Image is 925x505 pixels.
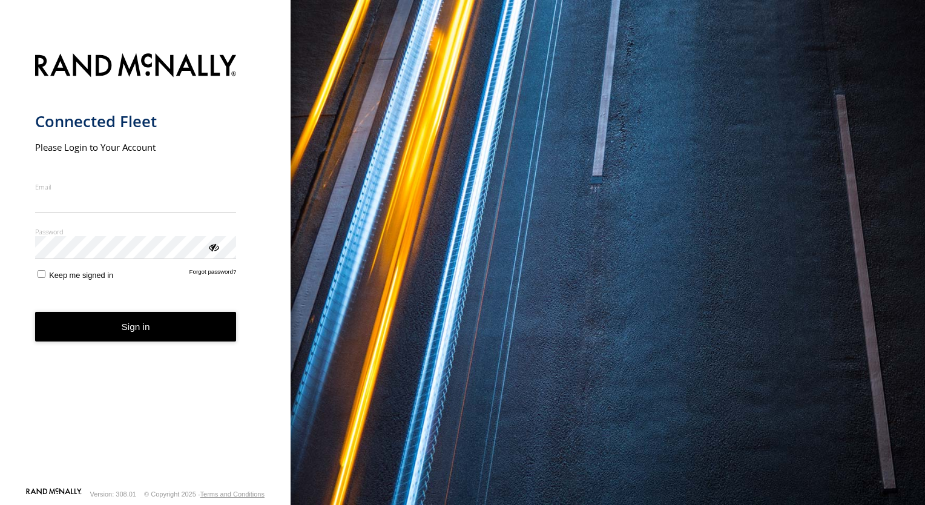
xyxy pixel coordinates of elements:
[90,490,136,498] div: Version: 308.01
[35,227,237,236] label: Password
[35,312,237,342] button: Sign in
[49,271,113,280] span: Keep me signed in
[189,268,237,280] a: Forgot password?
[207,240,219,252] div: ViewPassword
[200,490,265,498] a: Terms and Conditions
[35,182,237,191] label: Email
[35,111,237,131] h1: Connected Fleet
[35,141,237,153] h2: Please Login to Your Account
[35,46,256,487] form: main
[35,51,237,82] img: Rand McNally
[38,270,45,278] input: Keep me signed in
[144,490,265,498] div: © Copyright 2025 -
[26,488,82,500] a: Visit our Website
